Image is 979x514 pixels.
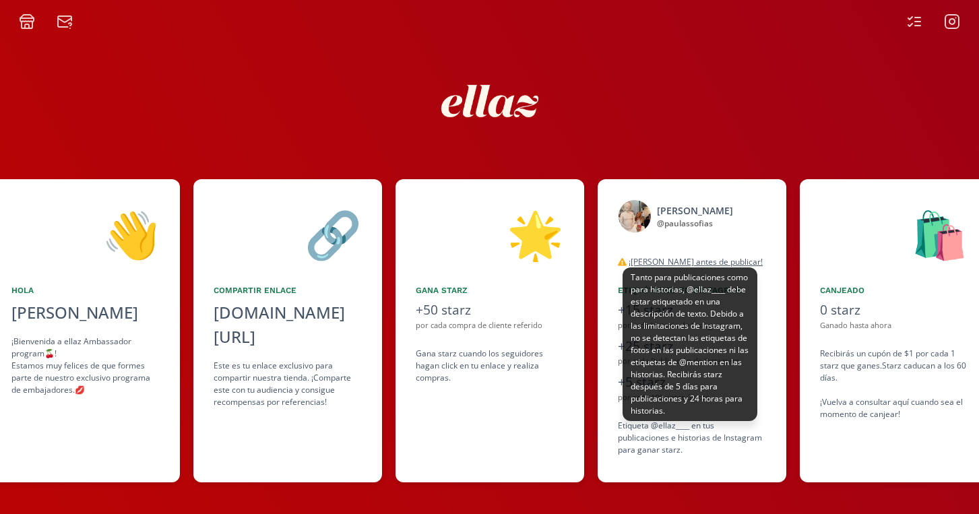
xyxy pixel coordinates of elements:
div: por cada 100 vistas únicas [618,392,766,404]
div: Hola [11,284,160,296]
div: +25 starz [618,337,766,356]
div: Gana starz [416,284,564,296]
div: [DOMAIN_NAME][URL] [214,300,362,349]
div: Recibirás un cupón de $1 por cada 1 starz que ganes. Starz caducan a los 60 días. ¡Vuelva a consu... [820,348,968,420]
div: Canjeado [820,284,968,296]
img: nKmKAABZpYV7 [429,40,550,162]
div: por cada Historia de Instagram [618,320,766,331]
img: 487238275_1326688381763793_6753275940451368017_n.jpg [618,199,652,233]
div: 0 starz [820,300,968,320]
div: Gana starz cuando los seguidores hagan click en tu enlace y realiza compras . [416,348,564,384]
div: 🌟 [416,199,564,268]
div: ¡Bienvenida a ellaz Ambassador program🍒! Estamos muy felices de que formes parte de nuestro exclu... [11,335,160,396]
div: Tanto para publicaciones como para historias, @ellaz____ debe estar etiquetado en una descripción... [623,267,757,421]
u: ¡[PERSON_NAME] antes de publicar! [629,256,763,267]
div: Etiqueta @ellaz____ en tus publicaciones e historias de Instagram para ganar starz. [618,420,766,456]
div: +5 starz [618,373,766,392]
div: por cada Publicación de Instagram [618,356,766,367]
div: Compartir Enlace [214,284,362,296]
div: 🔗 [214,199,362,268]
div: 🛍️ [820,199,968,268]
div: +15 starz [618,300,766,320]
div: Este es tu enlace exclusivo para compartir nuestra tienda. ¡Comparte este con tu audiencia y cons... [214,360,362,408]
div: 👋 [11,199,160,268]
div: [PERSON_NAME] [657,203,733,218]
div: [PERSON_NAME] [11,300,160,325]
div: +50 starz [416,300,564,320]
div: por cada compra de cliente referido [416,320,564,331]
div: Etiquétanos en Instagram [618,284,766,296]
div: Ganado hasta ahora [820,320,968,331]
div: @ paulassofias [657,218,733,230]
